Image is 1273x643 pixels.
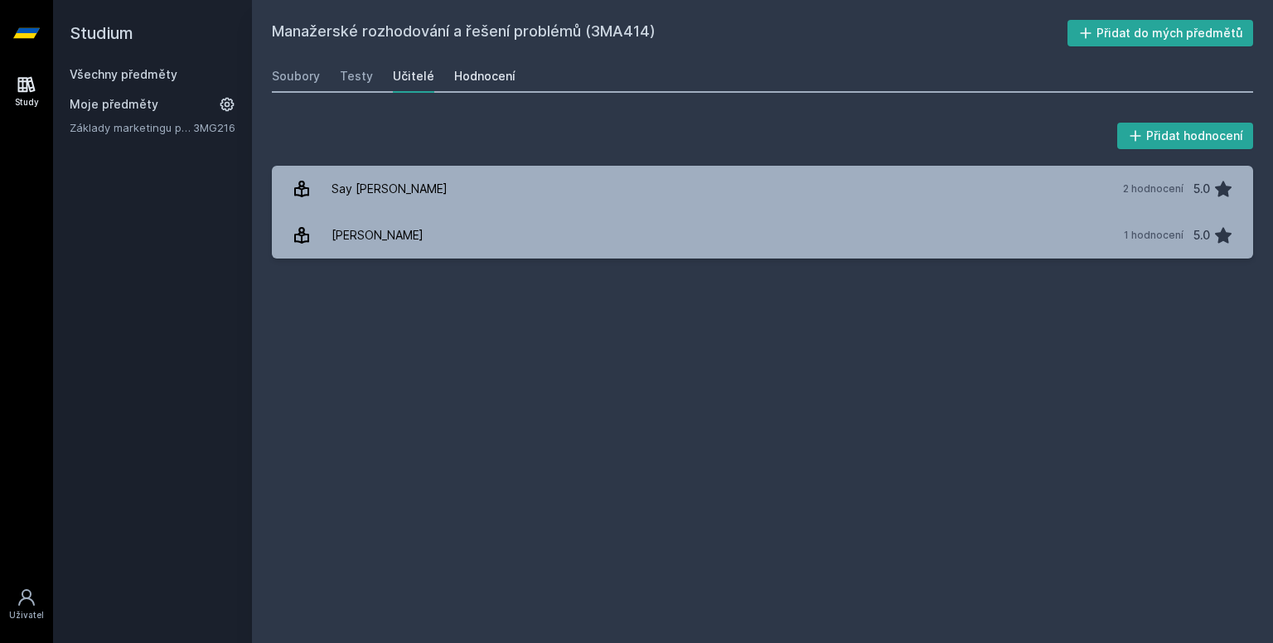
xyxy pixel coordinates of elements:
div: Testy [340,68,373,85]
a: Uživatel [3,579,50,630]
div: Uživatel [9,609,44,621]
a: Hodnocení [454,60,515,93]
div: [PERSON_NAME] [332,219,424,252]
div: 5.0 [1193,219,1210,252]
div: 5.0 [1193,172,1210,205]
a: Soubory [272,60,320,93]
div: Study [15,96,39,109]
div: Soubory [272,68,320,85]
button: Přidat hodnocení [1117,123,1254,149]
div: 1 hodnocení [1124,229,1183,242]
div: Učitelé [393,68,434,85]
a: Testy [340,60,373,93]
a: 3MG216 [193,121,235,134]
h2: Manažerské rozhodování a řešení problémů (3MA414) [272,20,1067,46]
div: Hodnocení [454,68,515,85]
div: Say [PERSON_NAME] [332,172,448,205]
a: [PERSON_NAME] 1 hodnocení 5.0 [272,212,1253,259]
span: Moje předměty [70,96,158,113]
button: Přidat do mých předmětů [1067,20,1254,46]
a: Study [3,66,50,117]
a: Učitelé [393,60,434,93]
a: Všechny předměty [70,67,177,81]
div: 2 hodnocení [1123,182,1183,196]
a: Základy marketingu pro informatiky a statistiky [70,119,193,136]
a: Say [PERSON_NAME] 2 hodnocení 5.0 [272,166,1253,212]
